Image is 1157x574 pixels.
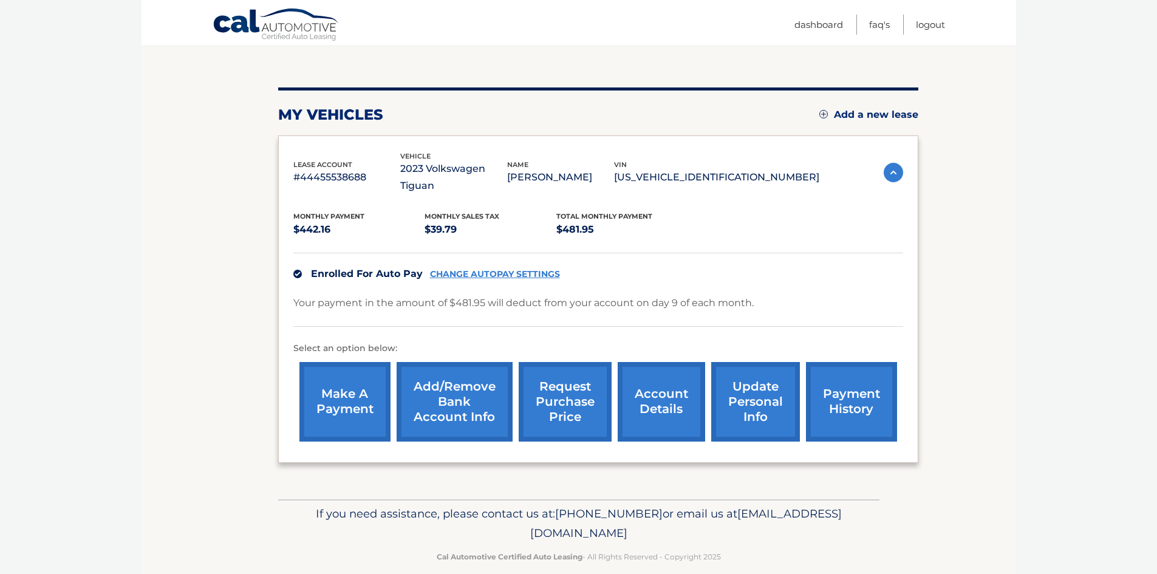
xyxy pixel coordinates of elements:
[293,221,425,238] p: $442.16
[293,270,302,278] img: check.svg
[794,15,843,35] a: Dashboard
[507,160,528,169] span: name
[293,295,754,312] p: Your payment in the amount of $481.95 will deduct from your account on day 9 of each month.
[293,169,400,186] p: #44455538688
[711,362,800,442] a: update personal info
[397,362,513,442] a: Add/Remove bank account info
[293,341,903,356] p: Select an option below:
[614,169,819,186] p: [US_VEHICLE_IDENTIFICATION_NUMBER]
[614,160,627,169] span: vin
[507,169,614,186] p: [PERSON_NAME]
[311,268,423,279] span: Enrolled For Auto Pay
[869,15,890,35] a: FAQ's
[555,507,663,521] span: [PHONE_NUMBER]
[400,152,431,160] span: vehicle
[519,362,612,442] a: request purchase price
[916,15,945,35] a: Logout
[400,160,507,194] p: 2023 Volkswagen Tiguan
[556,212,652,220] span: Total Monthly Payment
[213,8,340,43] a: Cal Automotive
[819,109,918,121] a: Add a new lease
[293,212,364,220] span: Monthly Payment
[430,269,560,279] a: CHANGE AUTOPAY SETTINGS
[806,362,897,442] a: payment history
[556,221,688,238] p: $481.95
[819,110,828,118] img: add.svg
[425,212,499,220] span: Monthly sales Tax
[299,362,391,442] a: make a payment
[286,550,872,563] p: - All Rights Reserved - Copyright 2025
[425,221,556,238] p: $39.79
[618,362,705,442] a: account details
[293,160,352,169] span: lease account
[437,552,582,561] strong: Cal Automotive Certified Auto Leasing
[286,504,872,543] p: If you need assistance, please contact us at: or email us at
[278,106,383,124] h2: my vehicles
[884,163,903,182] img: accordion-active.svg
